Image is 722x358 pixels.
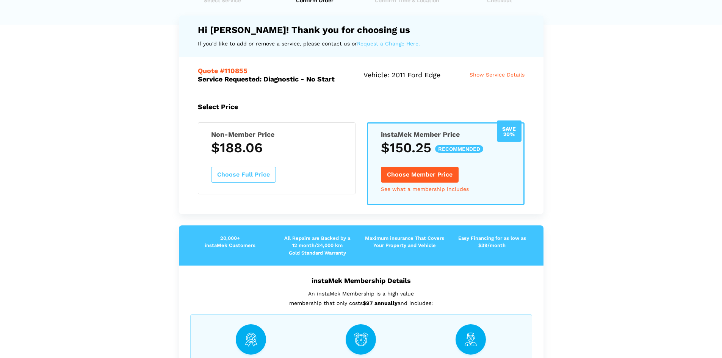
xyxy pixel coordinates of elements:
[198,67,247,75] span: Quote #110855
[190,289,532,308] p: An instaMek Membership is a high value membership that only costs and includes:
[381,140,511,156] h3: $150.25
[198,25,525,35] h4: Hi [PERSON_NAME]! Thank you for choosing us
[190,277,532,285] h5: instaMek Membership Details
[211,167,276,183] button: Choose Full Price
[448,234,536,249] p: Easy Financing for as low as $39/month
[497,120,522,142] div: Save 20%
[361,234,448,249] p: Maximum insurance That Covers Your Property and Vehicle
[363,300,398,306] strong: $97 annually
[186,234,274,249] p: 20,000+ instaMek Customers
[363,71,459,79] h5: Vehicle: 2011 Ford Edge
[435,145,483,153] span: recommended
[211,140,342,156] h3: $188.06
[470,72,525,78] span: Show Service Details
[381,186,469,192] a: See what a membership includes
[198,103,525,111] h5: Select Price
[198,67,354,83] h5: Service Requested: Diagnostic - No Start
[381,167,459,183] button: Choose Member Price
[274,234,361,257] p: All Repairs are Backed by a 12 month/24,000 km Gold Standard Warranty
[211,130,342,138] h5: Non-Member Price
[357,39,420,48] a: Request a Change Here.
[198,39,525,48] p: If you'd like to add or remove a service, please contact us or
[381,130,511,138] h5: instaMek Member Price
